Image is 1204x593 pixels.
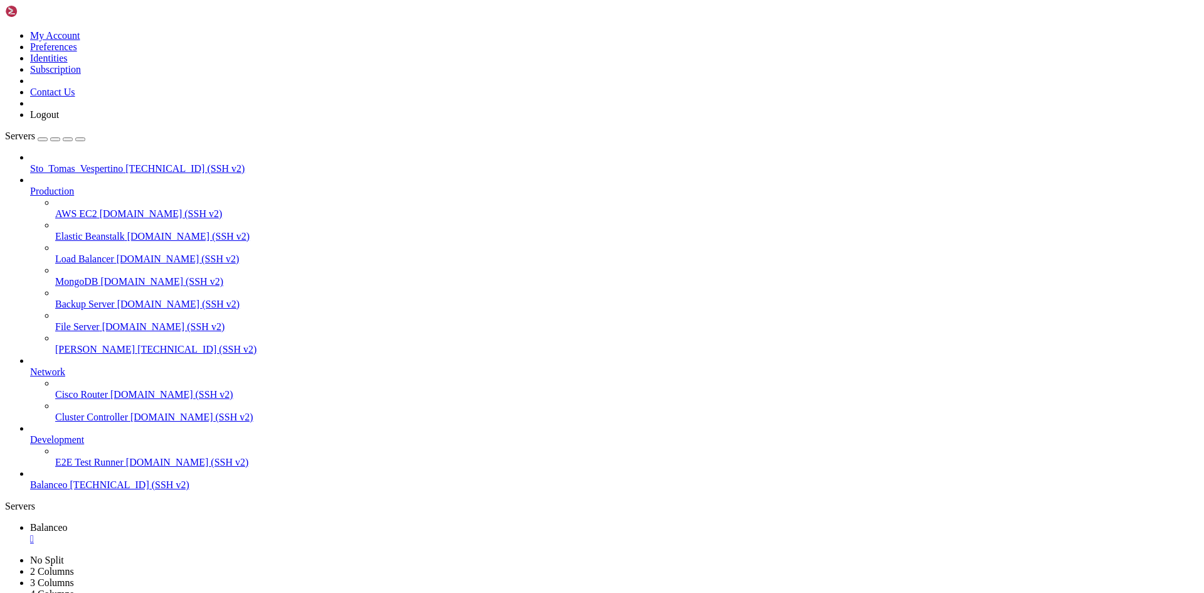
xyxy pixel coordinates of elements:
li: Balanceo [TECHNICAL_ID] (SSH v2) [30,468,1199,491]
a: AWS EC2 [DOMAIN_NAME] (SSH v2) [55,208,1199,220]
span: Production [30,186,74,196]
span: Cisco Router [55,389,108,400]
span: AWS EC2 [55,208,97,219]
span: Development [30,434,84,445]
a: File Server [DOMAIN_NAME] (SSH v2) [55,321,1199,333]
li: Load Balancer [DOMAIN_NAME] (SSH v2) [55,242,1199,265]
li: Cisco Router [DOMAIN_NAME] (SSH v2) [55,378,1199,400]
a: Production [30,186,1199,197]
span: [DOMAIN_NAME] (SSH v2) [110,389,233,400]
a: Cluster Controller [DOMAIN_NAME] (SSH v2) [55,412,1199,423]
li: Backup Server [DOMAIN_NAME] (SSH v2) [55,287,1199,310]
a: No Split [30,555,64,565]
li: Elastic Beanstalk [DOMAIN_NAME] (SSH v2) [55,220,1199,242]
span: Cluster Controller [55,412,128,422]
span: [DOMAIN_NAME] (SSH v2) [102,321,225,332]
li: MongoDB [DOMAIN_NAME] (SSH v2) [55,265,1199,287]
span: Balanceo [30,479,68,490]
span: [DOMAIN_NAME] (SSH v2) [127,231,250,242]
span: Sto_Tomas_Vespertino [30,163,123,174]
a: MongoDB [DOMAIN_NAME] (SSH v2) [55,276,1199,287]
span: Network [30,366,65,377]
a: Sto_Tomas_Vespertino [TECHNICAL_ID] (SSH v2) [30,163,1199,174]
li: Network [30,355,1199,423]
span: [DOMAIN_NAME] (SSH v2) [117,254,240,264]
a: Load Balancer [DOMAIN_NAME] (SSH v2) [55,254,1199,265]
img: Shellngn [5,5,77,18]
a: Servers [5,131,85,141]
li: Production [30,174,1199,355]
span: Load Balancer [55,254,114,264]
li: Sto_Tomas_Vespertino [TECHNICAL_ID] (SSH v2) [30,152,1199,174]
a: Network [30,366,1199,378]
a: E2E Test Runner [DOMAIN_NAME] (SSH v2) [55,457,1199,468]
span: Backup Server [55,299,115,309]
span: [PERSON_NAME] [55,344,135,355]
span: [DOMAIN_NAME] (SSH v2) [100,276,223,287]
span: [TECHNICAL_ID] (SSH v2) [125,163,245,174]
a: Logout [30,109,59,120]
x-row: Connection timed out [5,5,1041,16]
span: [DOMAIN_NAME] (SSH v2) [130,412,253,422]
a: Subscription [30,64,81,75]
li: E2E Test Runner [DOMAIN_NAME] (SSH v2) [55,446,1199,468]
a: Identities [30,53,68,63]
span: Balanceo [30,522,68,533]
li: File Server [DOMAIN_NAME] (SSH v2) [55,310,1199,333]
span: E2E Test Runner [55,457,124,467]
span: [DOMAIN_NAME] (SSH v2) [117,299,240,309]
a: Balanceo [TECHNICAL_ID] (SSH v2) [30,479,1199,491]
span: [DOMAIN_NAME] (SSH v2) [100,208,223,219]
a: [PERSON_NAME] [TECHNICAL_ID] (SSH v2) [55,344,1199,355]
span: [TECHNICAL_ID] (SSH v2) [70,479,189,490]
span: [DOMAIN_NAME] (SSH v2) [126,457,249,467]
a: 3 Columns [30,577,74,588]
a: Contact Us [30,87,75,97]
a: 2 Columns [30,566,74,577]
a: Cisco Router [DOMAIN_NAME] (SSH v2) [55,389,1199,400]
li: AWS EC2 [DOMAIN_NAME] (SSH v2) [55,197,1199,220]
li: [PERSON_NAME] [TECHNICAL_ID] (SSH v2) [55,333,1199,355]
a: Elastic Beanstalk [DOMAIN_NAME] (SSH v2) [55,231,1199,242]
a: Development [30,434,1199,446]
li: Development [30,423,1199,468]
span: Servers [5,131,35,141]
span: Elastic Beanstalk [55,231,125,242]
div: (0, 1) [5,16,10,26]
a: Preferences [30,41,77,52]
a: Balanceo [30,522,1199,545]
a: Backup Server [DOMAIN_NAME] (SSH v2) [55,299,1199,310]
span: File Server [55,321,100,332]
li: Cluster Controller [DOMAIN_NAME] (SSH v2) [55,400,1199,423]
div: Servers [5,501,1199,512]
span: [TECHNICAL_ID] (SSH v2) [137,344,256,355]
a: My Account [30,30,80,41]
a:  [30,533,1199,545]
span: MongoDB [55,276,98,287]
